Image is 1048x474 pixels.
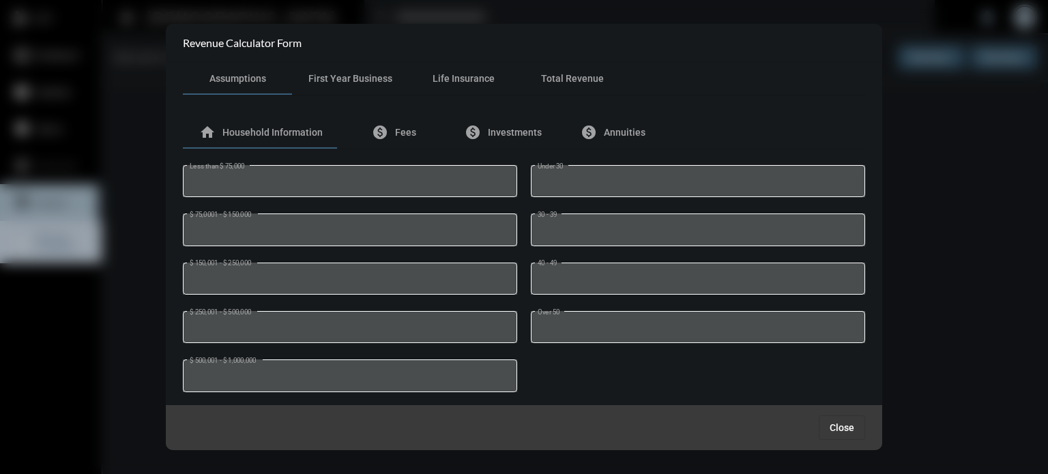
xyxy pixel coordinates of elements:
span: Close [830,422,854,433]
span: Household Information [222,127,323,138]
mat-icon: paid [465,124,481,140]
span: Investments [488,127,542,138]
span: Life Insurance [433,73,495,84]
span: Total Revenue [541,73,604,84]
mat-icon: paid [372,124,388,140]
span: Fees [395,127,416,138]
span: First Year Business [308,73,392,84]
mat-icon: home [199,124,216,140]
h2: Revenue Calculator Form [183,36,302,49]
button: Close [819,415,865,440]
span: Assumptions [209,73,266,84]
span: Annuities [604,127,645,138]
mat-icon: paid [581,124,597,140]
